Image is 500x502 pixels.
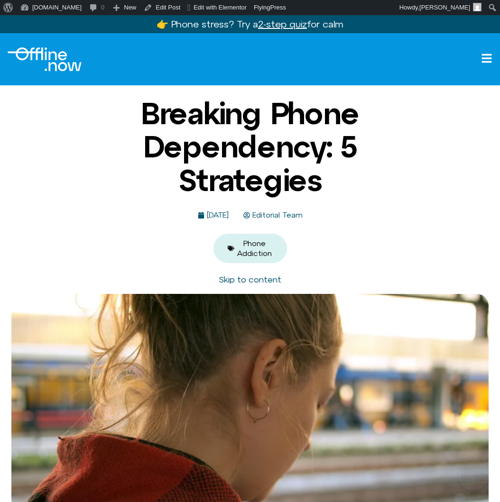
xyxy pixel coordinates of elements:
a: 👉 Phone stress? Try a2-step quizfor calm [157,18,343,29]
div: Logo [8,47,82,71]
img: offline.now [8,47,82,71]
time: [DATE] [207,210,229,219]
iframe: Botpress [458,460,489,491]
span: [PERSON_NAME] [419,4,470,11]
u: 2-step quiz [258,18,307,29]
a: Phone Addiction [237,239,272,257]
a: Editorial Team [243,211,303,219]
span: Edit with Elementor [194,4,247,11]
span: Editorial Team [250,211,303,219]
a: Skip to content [219,274,281,284]
a: [DATE] [198,211,229,219]
h1: Breaking Phone Dependency: 5 Strategies [103,97,397,197]
a: Open menu [481,53,492,64]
